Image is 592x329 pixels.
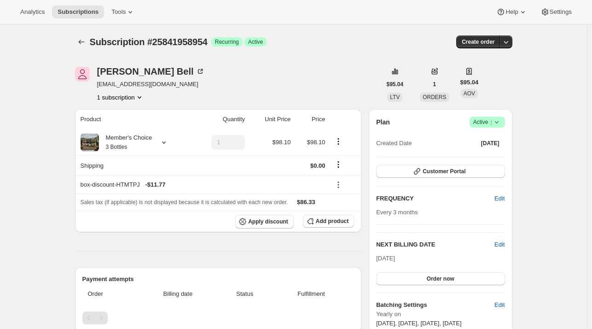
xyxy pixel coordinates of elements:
th: Quantity [191,109,248,129]
span: Active [248,38,263,46]
h2: Payment attempts [82,275,354,284]
span: Subscriptions [58,8,99,16]
nav: Pagination [82,311,354,324]
span: | [490,118,492,126]
span: 1 [433,81,436,88]
span: Apply discount [248,218,288,225]
button: Shipping actions [331,159,346,170]
span: Order now [427,275,454,282]
th: Order [82,284,138,304]
button: Analytics [15,6,50,18]
span: ORDERS [423,94,446,100]
img: product img [81,134,99,151]
span: Every 3 months [376,209,418,216]
h2: FREQUENCY [376,194,494,203]
span: Create order [462,38,494,46]
button: Customer Portal [376,165,505,178]
span: $98.10 [273,139,291,146]
div: [PERSON_NAME] Bell [97,67,205,76]
th: Shipping [75,155,191,176]
button: Create order [456,35,500,48]
span: [EMAIL_ADDRESS][DOMAIN_NAME] [97,80,205,89]
button: Order now [376,272,505,285]
span: Billing date [140,289,216,299]
span: Customer Portal [423,168,465,175]
h6: Batching Settings [376,300,494,310]
span: [DATE], [DATE], [DATE], [DATE] [376,320,461,327]
h2: Plan [376,117,390,127]
span: Edit [494,194,505,203]
span: Add product [316,217,348,225]
span: Yearly on [376,310,505,319]
button: Settings [535,6,577,18]
div: Member's Choice [99,133,152,152]
button: Edit [489,191,510,206]
span: Julianne Bell [75,67,90,82]
button: $95.04 [381,78,409,91]
span: Fulfillment [274,289,348,299]
span: Created Date [376,139,412,148]
span: Sales tax (if applicable) is not displayed because it is calculated with each new order. [81,199,288,206]
button: Product actions [97,93,144,102]
button: Product actions [331,136,346,147]
button: Help [491,6,533,18]
span: Recurring [215,38,239,46]
span: $86.33 [297,199,315,206]
span: Analytics [20,8,45,16]
span: AOV [464,90,475,97]
span: - $11.77 [145,180,165,189]
button: Add product [303,215,354,228]
button: Edit [489,298,510,312]
span: [DATE] [481,140,499,147]
button: [DATE] [476,137,505,150]
span: $95.04 [460,78,479,87]
span: Settings [550,8,572,16]
button: Apply discount [235,215,294,229]
small: 3 Bottles [106,144,128,150]
span: $95.04 [387,81,404,88]
span: Edit [494,300,505,310]
span: LTV [390,94,400,100]
div: box-discount-HTMTPJ [81,180,325,189]
span: [DATE] [376,255,395,262]
h2: NEXT BILLING DATE [376,240,494,249]
span: Help [505,8,518,16]
span: Tools [111,8,126,16]
button: Edit [494,240,505,249]
button: 1 [428,78,442,91]
button: Tools [106,6,140,18]
span: Subscription #25841958954 [90,37,208,47]
span: $0.00 [310,162,325,169]
th: Unit Price [248,109,293,129]
span: $98.10 [307,139,325,146]
button: Subscriptions [75,35,88,48]
button: Subscriptions [52,6,104,18]
span: Active [473,117,501,127]
th: Product [75,109,191,129]
span: Status [221,289,268,299]
th: Price [293,109,328,129]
